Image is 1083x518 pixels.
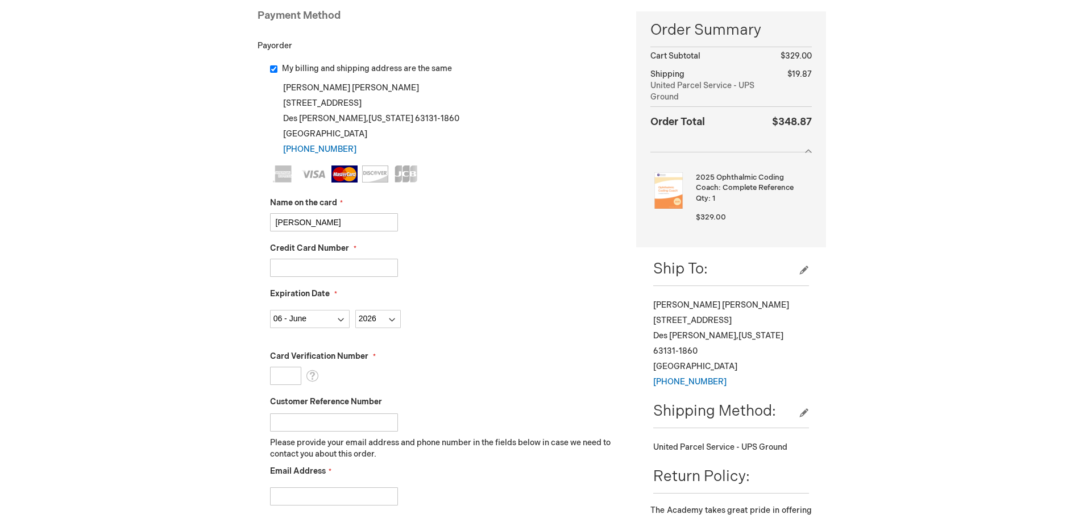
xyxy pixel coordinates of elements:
span: Ship To: [653,260,708,278]
span: Order Summary [650,20,811,47]
span: United Parcel Service - UPS Ground [650,80,771,103]
span: Qty [696,194,708,203]
a: [PHONE_NUMBER] [653,377,727,387]
span: My billing and shipping address are the same [282,64,452,73]
span: $19.87 [787,69,812,79]
span: [US_STATE] [368,114,413,123]
span: Return Policy: [653,468,750,486]
strong: Order Total [650,113,705,130]
span: Expiration Date [270,289,330,299]
div: Payment Method [258,9,620,29]
img: MasterCard [331,165,358,183]
strong: 2025 Ophthalmic Coding Coach: Complete Reference [696,172,808,193]
th: Cart Subtotal [650,47,771,66]
img: Discover [362,165,388,183]
span: Name on the card [270,198,337,208]
span: Shipping [650,69,684,79]
span: $348.87 [772,116,812,128]
img: JCB [393,165,419,183]
div: [PERSON_NAME] [PERSON_NAME] [STREET_ADDRESS] Des [PERSON_NAME] , 63131-1860 [GEOGRAPHIC_DATA] [653,297,808,389]
span: [US_STATE] [738,331,783,341]
span: Credit Card Number [270,243,349,253]
img: American Express [270,165,296,183]
input: Credit Card Number [270,259,398,277]
img: Visa [301,165,327,183]
input: Card Verification Number [270,367,301,385]
span: 1 [712,194,715,203]
span: Shipping Method: [653,403,776,420]
span: $329.00 [781,51,812,61]
span: Card Verification Number [270,351,368,361]
span: Payorder [258,41,292,51]
span: United Parcel Service - UPS Ground [653,442,787,452]
span: Customer Reference Number [270,397,382,407]
span: Email Address [270,466,326,476]
p: Please provide your email address and phone number in the fields below in case we need to contact... [270,437,620,460]
a: [PHONE_NUMBER] [283,144,356,154]
img: 2025 Ophthalmic Coding Coach: Complete Reference [650,172,687,209]
div: [PERSON_NAME] [PERSON_NAME] [STREET_ADDRESS] Des [PERSON_NAME] , 63131-1860 [GEOGRAPHIC_DATA] [270,80,620,157]
span: $329.00 [696,213,726,222]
